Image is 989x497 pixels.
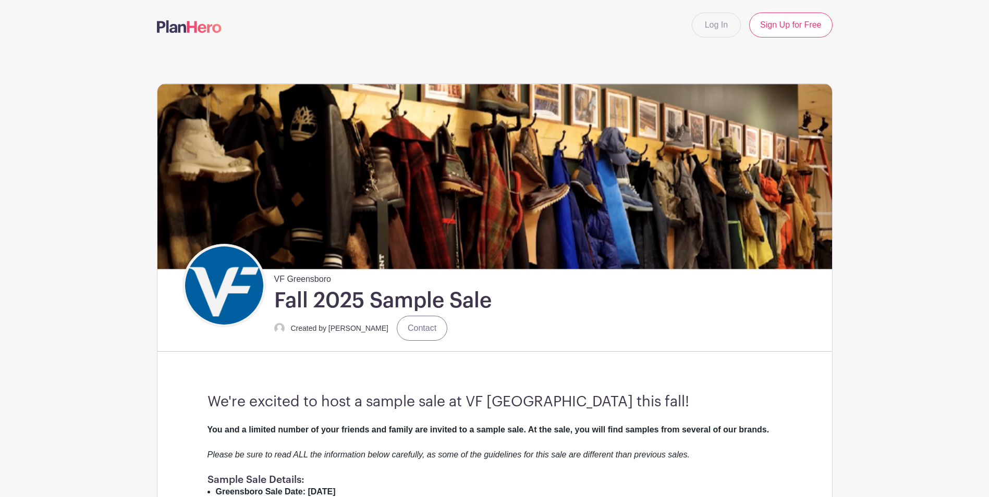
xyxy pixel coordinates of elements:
[157,84,832,269] img: Sample%20Sale.png
[692,13,741,38] a: Log In
[207,474,782,486] h1: Sample Sale Details:
[207,450,690,459] em: Please be sure to read ALL the information below carefully, as some of the guidelines for this sa...
[274,323,285,333] img: default-ce2991bfa6775e67f084385cd625a349d9dcbb7a52a09fb2fda1e96e2d18dcdb.png
[185,246,263,325] img: VF_Icon_FullColor_CMYK-small.png
[216,487,336,496] strong: Greensboro Sale Date: [DATE]
[397,316,447,341] a: Contact
[157,20,222,33] img: logo-507f7623f17ff9eddc593b1ce0a138ce2505c220e1c5a4e2b4648c50719b7d32.svg
[274,269,331,285] span: VF Greensboro
[749,13,832,38] a: Sign Up for Free
[291,324,389,332] small: Created by [PERSON_NAME]
[207,393,782,411] h3: We're excited to host a sample sale at VF [GEOGRAPHIC_DATA] this fall!
[274,288,492,314] h1: Fall 2025 Sample Sale
[207,425,770,434] strong: You and a limited number of your friends and family are invited to a sample sale. At the sale, yo...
